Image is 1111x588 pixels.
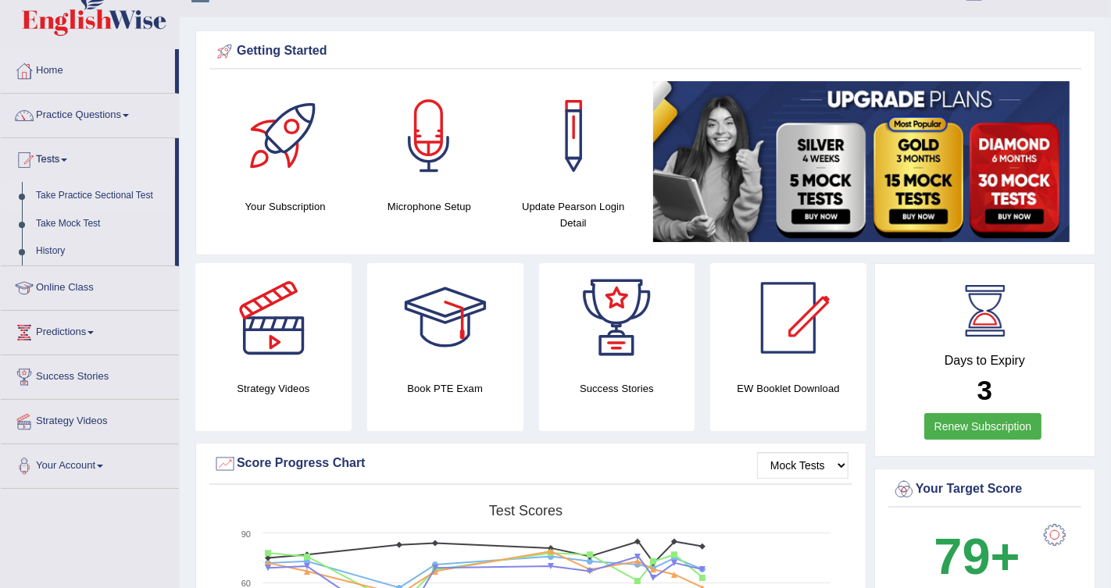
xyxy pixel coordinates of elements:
a: History [29,237,175,265]
h4: Days to Expiry [892,354,1077,368]
text: 90 [241,529,251,539]
a: Take Mock Test [29,210,175,238]
h4: EW Booklet Download [710,380,866,397]
a: Strategy Videos [1,400,179,439]
tspan: Test scores [489,503,563,519]
h4: Book PTE Exam [367,380,523,397]
a: Success Stories [1,355,179,394]
b: 3 [977,375,992,405]
h4: Strategy Videos [195,380,352,397]
div: Getting Started [213,40,1077,63]
h4: Microphone Setup [365,198,493,215]
a: Online Class [1,266,179,305]
a: Predictions [1,311,179,350]
a: Tests [1,138,175,177]
div: Your Target Score [892,478,1077,501]
text: 60 [241,579,251,588]
img: small5.jpg [653,81,1070,242]
a: Your Account [1,444,179,483]
a: Home [1,49,175,88]
b: 79+ [934,528,1020,585]
h4: Your Subscription [221,198,349,215]
a: Practice Questions [1,94,179,133]
a: Renew Subscription [924,413,1042,440]
h4: Update Pearson Login Detail [509,198,638,231]
a: Take Practice Sectional Test [29,182,175,210]
div: Score Progress Chart [213,452,848,476]
h4: Success Stories [539,380,695,397]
